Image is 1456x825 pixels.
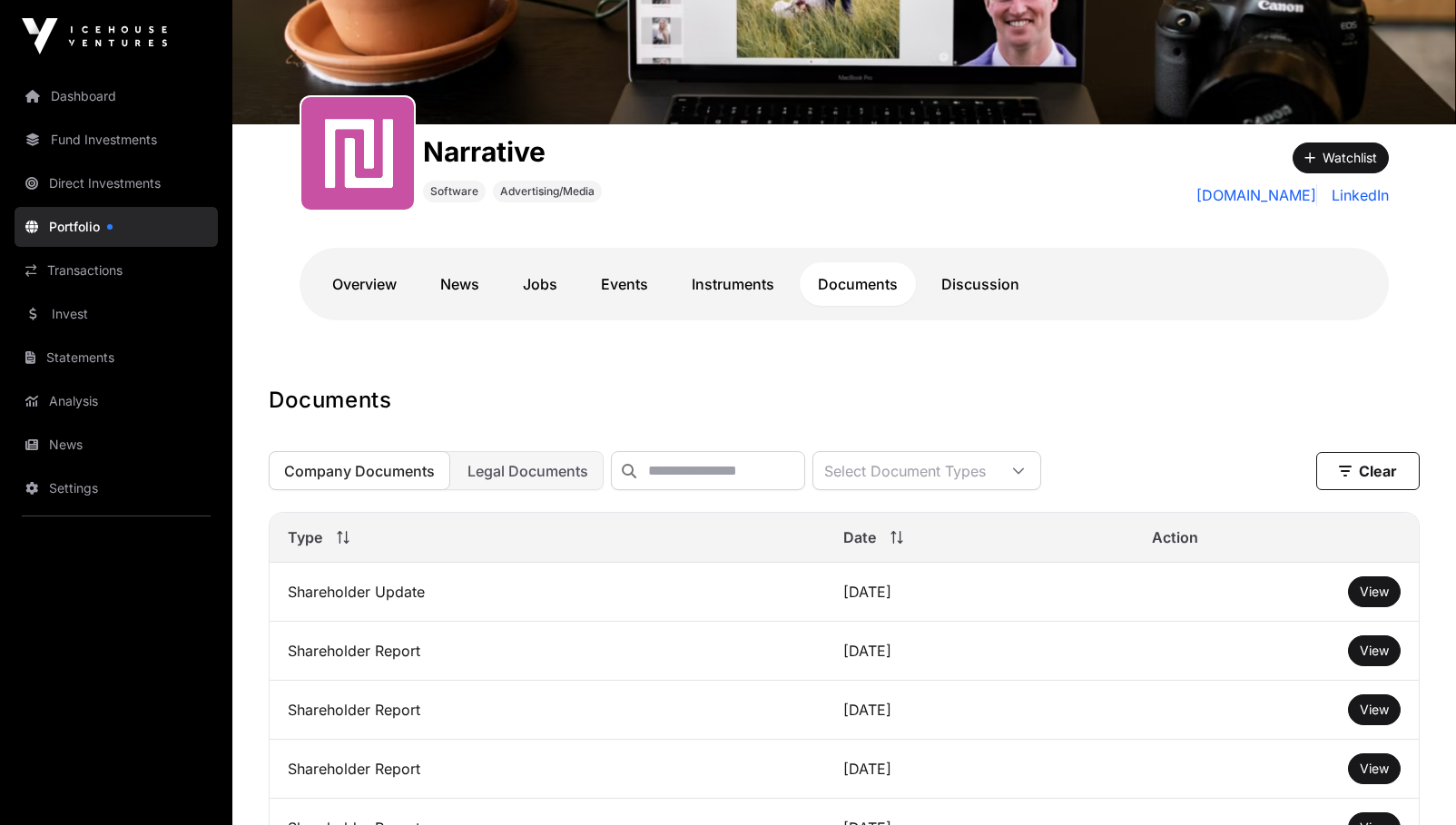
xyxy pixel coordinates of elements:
a: Statements [15,338,218,378]
td: Shareholder Report [270,622,825,681]
span: Advertising/Media [500,184,595,199]
a: Settings [15,468,218,508]
a: View [1360,583,1389,601]
a: View [1360,760,1389,778]
span: Date [843,526,876,548]
span: View [1360,643,1389,658]
a: Direct Investments [15,163,218,203]
a: Analysis [15,381,218,421]
td: Shareholder Report [270,740,825,799]
span: Action [1152,526,1198,548]
a: Events [583,262,666,306]
button: Legal Documents [452,451,604,490]
div: Select Document Types [813,452,997,489]
nav: Tabs [314,262,1374,306]
span: Software [430,184,478,199]
button: View [1348,753,1401,784]
span: View [1360,761,1389,776]
a: Transactions [15,250,218,290]
a: Invest [15,294,218,334]
h1: Documents [269,386,1420,415]
span: Type [288,526,322,548]
a: Documents [800,262,916,306]
a: [DOMAIN_NAME] [1196,184,1317,206]
a: Overview [314,262,415,306]
a: Instruments [674,262,792,306]
a: News [422,262,497,306]
button: Watchlist [1293,142,1389,173]
button: View [1348,694,1401,725]
td: [DATE] [825,681,1134,740]
span: View [1360,584,1389,599]
button: View [1348,635,1401,666]
a: Jobs [505,262,576,306]
td: [DATE] [825,563,1134,622]
img: output-onlinepngtools---2025-04-09T134005.196.png [309,104,407,202]
h1: Narrative [423,135,602,168]
a: News [15,425,218,465]
span: View [1360,702,1389,717]
iframe: Chat Widget [1365,738,1456,825]
a: Portfolio [15,207,218,247]
a: LinkedIn [1324,184,1389,206]
button: Company Documents [269,451,450,490]
a: Fund Investments [15,120,218,160]
td: Shareholder Update [270,563,825,622]
span: Legal Documents [467,462,588,480]
td: [DATE] [825,740,1134,799]
td: [DATE] [825,622,1134,681]
span: Company Documents [284,462,435,480]
a: View [1360,642,1389,660]
td: Shareholder Report [270,681,825,740]
a: View [1360,701,1389,719]
button: View [1348,576,1401,607]
button: Clear [1316,452,1420,490]
img: Icehouse Ventures Logo [22,18,167,54]
a: Dashboard [15,76,218,116]
a: Discussion [923,262,1038,306]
